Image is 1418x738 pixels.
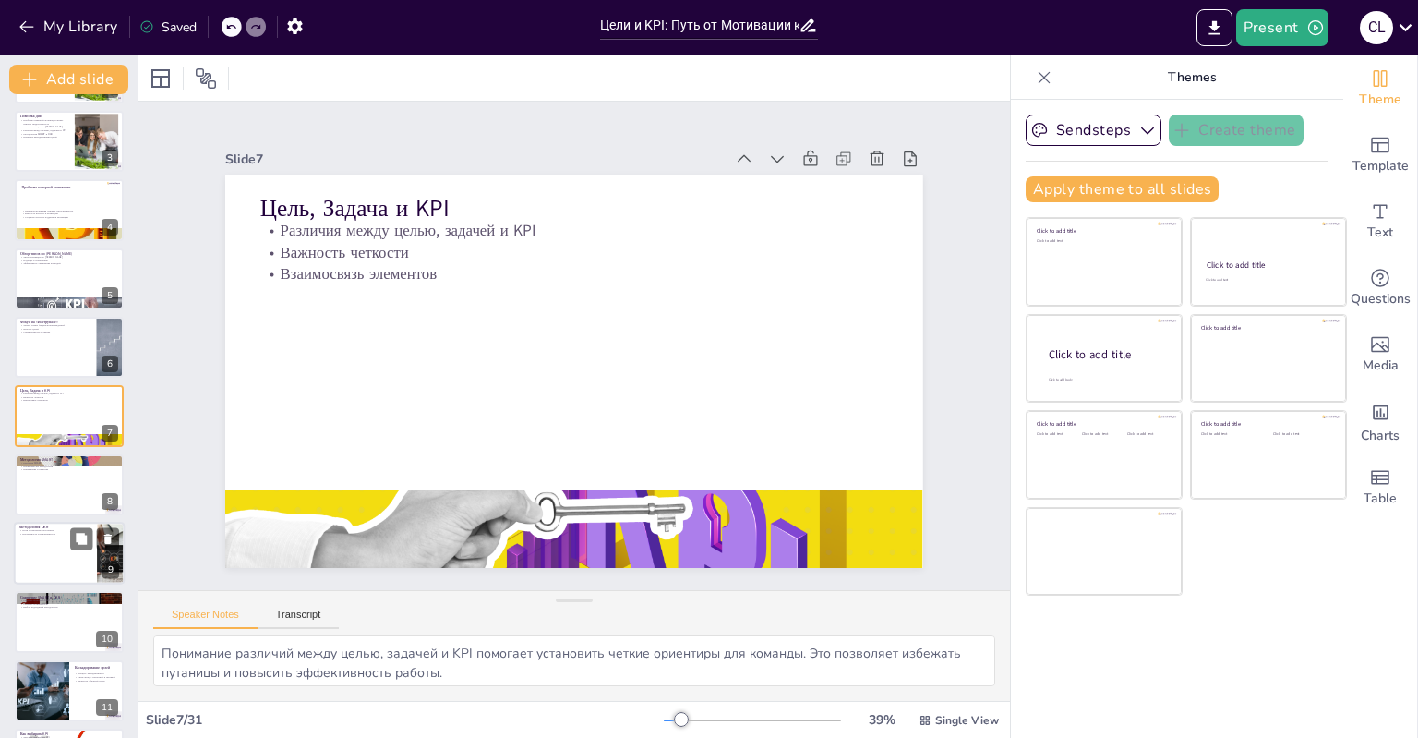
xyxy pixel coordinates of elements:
[153,609,258,629] button: Speaker Notes
[1049,378,1165,382] div: Click to add body
[1059,55,1325,100] p: Themes
[1037,239,1169,244] div: Click to add text
[20,128,69,132] p: Различия между целями, задачами и KPI
[20,132,69,136] p: Методологии SMART и OKR
[75,675,118,679] p: Связь между стратегией и тактикой
[20,136,69,139] p: Практика каскадирования целей
[15,454,124,515] div: 8
[153,635,995,686] textarea: Понимание различий между целью, задачей и KPI помогает установить четкие ориентиры для команды. Э...
[20,465,118,468] p: Преимущества методологии
[20,393,118,396] p: Различия между целью, задачей и KPI
[96,631,118,647] div: 10
[20,732,118,737] p: Как выбирать KPI
[321,123,904,398] p: Важность четкости
[1273,432,1331,437] div: Click to add text
[20,605,118,609] p: Выбор подходящей методологии
[102,425,118,442] div: 7
[330,103,913,378] p: Различия между целью, задачей и KPI
[1082,432,1124,437] div: Click to add text
[1367,223,1393,243] span: Text
[14,522,125,585] div: 9
[15,660,124,721] div: 11
[1359,90,1401,110] span: Theme
[1360,11,1393,44] div: C L
[102,563,119,579] div: 9
[9,65,128,94] button: Add slide
[1207,260,1329,271] div: Click to add title
[20,118,69,125] p: Проблема неверной мотивации может снизить продуктивность
[1201,432,1259,437] div: Click to add text
[1343,388,1417,454] div: Add charts and graphs
[20,461,118,465] p: Критерии SMART
[1352,156,1409,176] span: Template
[1026,115,1161,146] button: Sendsteps
[22,216,114,220] p: Создание системы поддержки мотивации
[102,356,118,372] div: 6
[337,78,923,363] p: Цель, Задача и KPI
[1343,188,1417,255] div: Add text boxes
[102,287,118,304] div: 5
[19,533,91,537] p: Прозрачность и вовлеченность
[20,114,69,119] p: Повестка дня
[19,536,91,539] p: Применение в стратегическом планировании
[20,323,91,327] p: Четкие схемы «задача-вознаграждение»
[75,679,118,683] p: Важность обратной связи
[20,255,118,259] p: Типы мотивации по [PERSON_NAME]
[1206,278,1328,283] div: Click to add text
[935,713,999,728] span: Single View
[1037,432,1078,437] div: Click to add text
[1236,9,1328,46] button: Present
[1026,176,1219,202] button: Apply theme to all slides
[1364,489,1397,509] span: Table
[1343,55,1417,122] div: Change the overall theme
[312,142,895,417] p: Взаимосвязь элементов
[15,248,124,309] div: 5
[1049,347,1167,363] div: Click to add title
[15,591,124,652] div: 10
[96,699,118,716] div: 11
[102,219,118,236] div: 4
[328,25,790,244] div: Slide 7
[20,259,118,262] p: Подходы к управлению
[1196,9,1232,46] button: Export to PowerPoint
[15,111,124,172] div: 3
[1360,9,1393,46] button: C L
[75,672,118,676] p: Процесс каскадирования
[21,185,114,190] p: Проблема неверной мотивации
[15,385,124,446] div: 7
[20,126,69,129] p: Типы мотивации по [PERSON_NAME]
[102,493,118,510] div: 8
[1351,289,1411,309] span: Questions
[1127,432,1169,437] div: Click to add text
[146,64,175,93] div: Layout
[102,150,118,166] div: 3
[1343,255,1417,321] div: Get real-time input from your audience
[1361,426,1400,446] span: Charts
[14,12,126,42] button: My Library
[20,395,118,399] p: Важность четкости
[1037,420,1169,428] div: Click to add title
[22,209,114,212] p: Неверная мотивация снижает продуктивность
[600,12,799,39] input: Insert title
[1037,227,1169,235] div: Click to add title
[859,711,904,729] div: 39 %
[1343,122,1417,188] div: Add ready made slides
[1201,323,1333,331] div: Click to add title
[20,250,118,256] p: Обзор типов по [PERSON_NAME]
[195,67,217,90] span: Position
[20,601,118,605] p: Сильные стороны OKR
[20,327,91,331] p: Ясность целей
[258,609,340,629] button: Transcript
[139,18,197,36] div: Saved
[19,525,91,530] p: Методология OKR
[1201,420,1333,428] div: Click to add title
[20,261,118,265] p: Эффективное управление командой
[70,527,92,550] button: Duplicate Slide
[20,320,91,325] p: Фокус на «Инструнале»
[20,399,118,403] p: Взаимосвязь элементов
[20,331,91,334] p: Справедливость в оценке
[1363,356,1399,376] span: Media
[20,388,118,393] p: Цель, Задача и KPI
[1343,321,1417,388] div: Add images, graphics, shapes or video
[15,317,124,378] div: 6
